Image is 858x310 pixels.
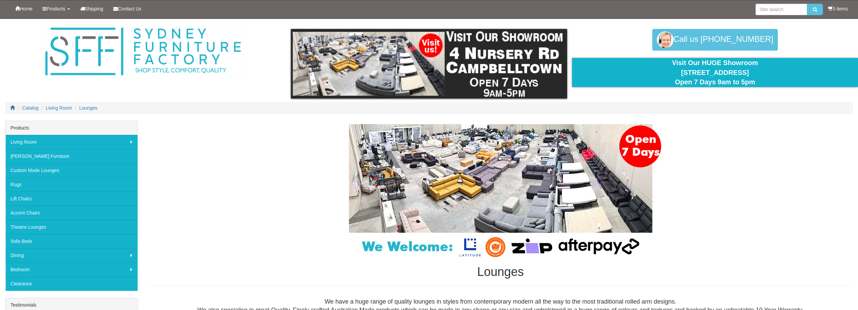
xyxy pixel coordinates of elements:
[5,206,138,220] a: Accent Chairs
[79,105,97,111] a: Lounges
[75,0,109,17] a: Shipping
[148,265,853,279] h1: Lounges
[37,0,75,17] a: Products
[5,277,138,291] a: Clearance
[5,149,138,163] a: [PERSON_NAME] Furniture
[577,58,853,87] div: Visit Our HUGE Showroom [STREET_ADDRESS] Open 7 Days 9am to 5pm
[5,262,138,277] a: Bedroom
[85,6,103,11] span: Shipping
[5,177,138,192] a: Rugs
[42,26,244,78] img: Sydney Furniture Factory
[5,248,138,262] a: Dining
[756,4,807,15] input: Site search
[22,105,38,111] a: Catalog
[108,0,146,17] a: Contact Us
[46,105,72,111] a: Living Room
[291,29,567,98] img: showroom.gif
[828,5,848,12] li: 0 items
[5,234,138,248] a: Sofa Beds
[5,220,138,234] a: Theatre Lounges
[118,6,141,11] span: Contact Us
[10,0,37,17] a: Home
[332,124,669,258] img: Lounges
[20,6,32,11] span: Home
[5,192,138,206] a: Lift Chairs
[5,163,138,177] a: Custom Made Lounges
[47,6,65,11] span: Products
[5,121,138,135] div: Products
[5,135,138,149] a: Living Room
